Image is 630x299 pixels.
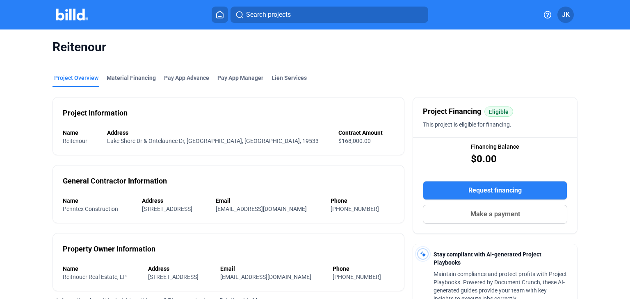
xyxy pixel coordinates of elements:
[423,205,567,224] button: Make a payment
[338,138,371,144] span: $168,000.00
[471,152,497,165] span: $0.00
[338,129,394,137] div: Contract Amount
[63,138,87,144] span: Reitenour
[52,39,577,55] span: Reitenour
[333,265,394,273] div: Phone
[470,209,520,219] span: Make a payment
[63,129,99,137] div: Name
[164,74,209,82] div: Pay App Advance
[562,10,570,20] span: JK
[423,121,511,128] span: This project is eligible for financing.
[63,206,118,212] span: Penntex Construction
[148,274,199,280] span: [STREET_ADDRESS]
[434,251,541,266] span: Stay compliant with AI-generated Project Playbooks
[231,7,428,23] button: Search projects
[54,74,98,82] div: Project Overview
[63,274,127,280] span: Reitnouer Real Estate, LP
[107,138,319,144] span: Lake Shore Dr & Ontelaunee Dr, [GEOGRAPHIC_DATA], [GEOGRAPHIC_DATA], 19533
[216,197,322,205] div: Email
[331,206,379,212] span: [PHONE_NUMBER]
[142,197,208,205] div: Address
[333,274,381,280] span: [PHONE_NUMBER]
[63,197,134,205] div: Name
[272,74,307,82] div: Lien Services
[63,265,140,273] div: Name
[423,106,481,117] span: Project Financing
[63,175,167,187] div: General Contractor Information
[216,206,307,212] span: [EMAIL_ADDRESS][DOMAIN_NAME]
[246,10,291,20] span: Search projects
[471,143,519,151] span: Financing Balance
[63,107,128,119] div: Project Information
[484,106,513,117] mat-chip: Eligible
[220,274,311,280] span: [EMAIL_ADDRESS][DOMAIN_NAME]
[148,265,212,273] div: Address
[142,206,192,212] span: [STREET_ADDRESS]
[423,181,567,200] button: Request financing
[220,265,324,273] div: Email
[63,243,155,255] div: Property Owner Information
[107,129,330,137] div: Address
[468,186,522,195] span: Request financing
[107,74,156,82] div: Material Financing
[331,197,395,205] div: Phone
[557,7,574,23] button: JK
[56,9,89,20] img: Billd Company Logo
[217,74,263,82] span: Pay App Manager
